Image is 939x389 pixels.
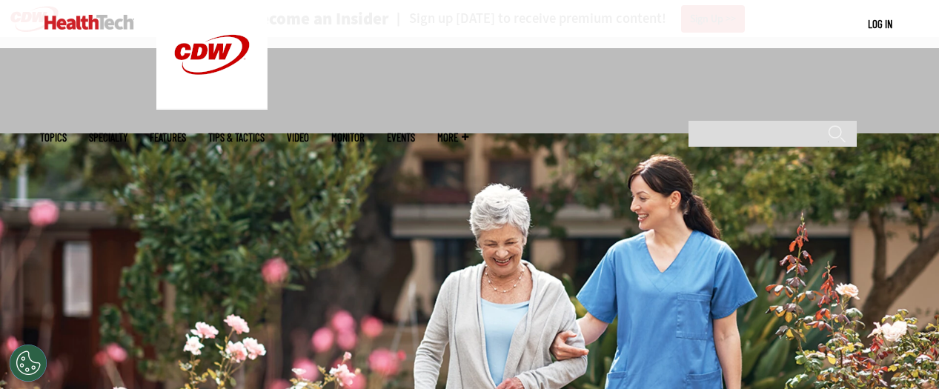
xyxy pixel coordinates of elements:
a: MonITor [331,132,365,143]
button: Open Preferences [10,345,47,382]
span: Specialty [89,132,127,143]
span: Topics [40,132,67,143]
a: Events [387,132,415,143]
a: Tips & Tactics [208,132,265,143]
span: More [437,132,468,143]
a: Video [287,132,309,143]
div: Cookies Settings [10,345,47,382]
a: Log in [868,17,892,30]
a: Features [150,132,186,143]
img: Home [44,15,134,30]
a: CDW [156,98,268,113]
div: User menu [868,16,892,32]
